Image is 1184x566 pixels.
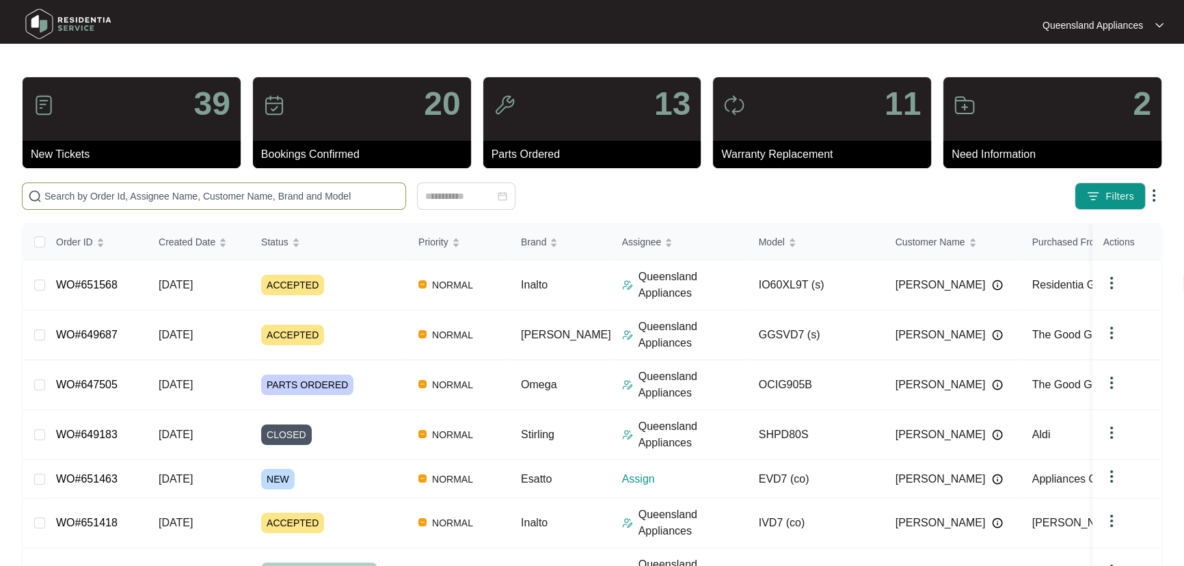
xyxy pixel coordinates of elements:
[885,224,1021,260] th: Customer Name
[263,94,285,116] img: icon
[1092,224,1161,260] th: Actions
[159,234,215,250] span: Created Date
[56,473,118,485] a: WO#651463
[418,380,427,388] img: Vercel Logo
[638,319,748,351] p: Queensland Appliances
[407,224,510,260] th: Priority
[638,269,748,301] p: Queensland Appliances
[521,517,548,528] span: Inalto
[159,379,193,390] span: [DATE]
[622,280,633,291] img: Assigner Icon
[1103,325,1120,341] img: dropdown arrow
[1103,468,1120,485] img: dropdown arrow
[638,368,748,401] p: Queensland Appliances
[45,224,148,260] th: Order ID
[992,474,1003,485] img: Info icon
[418,234,448,250] span: Priority
[1086,189,1100,203] img: filter icon
[261,275,324,295] span: ACCEPTED
[896,515,986,531] span: [PERSON_NAME]
[748,410,885,460] td: SHPD80S
[896,471,986,487] span: [PERSON_NAME]
[418,280,427,288] img: Vercel Logo
[159,473,193,485] span: [DATE]
[1032,379,1109,390] span: The Good Guys
[261,325,324,345] span: ACCEPTED
[261,375,353,395] span: PARTS ORDERED
[748,310,885,360] td: GGSVD7 (s)
[31,146,241,163] p: New Tickets
[56,429,118,440] a: WO#649183
[759,234,785,250] span: Model
[1146,187,1162,204] img: dropdown arrow
[261,513,324,533] span: ACCEPTED
[427,377,479,393] span: NORMAL
[1155,22,1163,29] img: dropdown arrow
[21,3,116,44] img: residentia service logo
[748,360,885,410] td: OCIG905B
[424,87,460,120] p: 20
[748,260,885,310] td: IO60XL9T (s)
[427,515,479,531] span: NORMAL
[492,146,701,163] p: Parts Ordered
[654,87,690,120] p: 13
[896,327,986,343] span: [PERSON_NAME]
[427,471,479,487] span: NORMAL
[521,234,546,250] span: Brand
[1105,189,1134,204] span: Filters
[427,277,479,293] span: NORMAL
[992,429,1003,440] img: Info icon
[896,427,986,443] span: [PERSON_NAME]
[622,329,633,340] img: Assigner Icon
[992,280,1003,291] img: Info icon
[611,224,748,260] th: Assignee
[521,429,554,440] span: Stirling
[896,234,965,250] span: Customer Name
[56,279,118,291] a: WO#651568
[521,329,611,340] span: [PERSON_NAME]
[721,146,931,163] p: Warranty Replacement
[418,518,427,526] img: Vercel Logo
[1021,224,1158,260] th: Purchased From
[1133,87,1151,120] p: 2
[1103,513,1120,529] img: dropdown arrow
[1032,429,1051,440] span: Aldi
[510,224,611,260] th: Brand
[521,473,552,485] span: Esatto
[1103,375,1120,391] img: dropdown arrow
[748,460,885,498] td: EVD7 (co)
[56,329,118,340] a: WO#649687
[521,379,556,390] span: Omega
[261,146,471,163] p: Bookings Confirmed
[1032,473,1120,485] span: Appliances Online
[622,429,633,440] img: Assigner Icon
[748,224,885,260] th: Model
[521,279,548,291] span: Inalto
[159,517,193,528] span: [DATE]
[622,379,633,390] img: Assigner Icon
[896,377,986,393] span: [PERSON_NAME]
[261,469,295,489] span: NEW
[638,418,748,451] p: Queensland Appliances
[494,94,515,116] img: icon
[723,94,745,116] img: icon
[638,507,748,539] p: Queensland Appliances
[1032,234,1103,250] span: Purchased From
[952,146,1161,163] p: Need Information
[159,429,193,440] span: [DATE]
[1103,275,1120,291] img: dropdown arrow
[261,424,312,445] span: CLOSED
[250,224,407,260] th: Status
[885,87,921,120] p: 11
[992,517,1003,528] img: Info icon
[1032,517,1122,528] span: [PERSON_NAME]
[748,498,885,548] td: IVD7 (co)
[1032,329,1109,340] span: The Good Guys
[159,329,193,340] span: [DATE]
[1075,183,1146,210] button: filter iconFilters
[1042,18,1143,32] p: Queensland Appliances
[28,189,42,203] img: search-icon
[622,471,748,487] p: Assign
[1103,424,1120,441] img: dropdown arrow
[896,277,986,293] span: [PERSON_NAME]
